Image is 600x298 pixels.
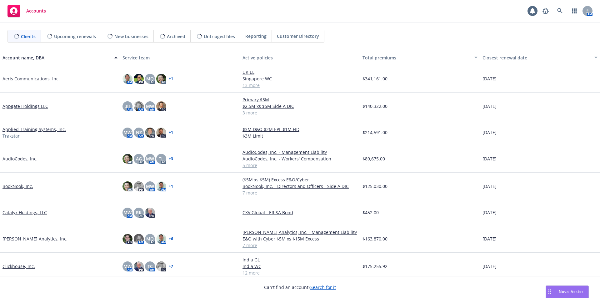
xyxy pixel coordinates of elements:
[362,129,387,136] span: $214,591.00
[482,103,497,109] span: [DATE]
[362,103,387,109] span: $140,322.00
[2,155,37,162] a: AudioCodes, Inc.
[169,237,173,241] a: + 6
[2,209,47,216] a: Catalyx Holdings, LLC
[156,234,166,244] img: photo
[546,286,554,298] div: Drag to move
[134,181,144,191] img: photo
[482,183,497,189] span: [DATE]
[242,183,357,189] a: BookNook, Inc. - Directors and Officers - Side A DIC
[134,74,144,84] img: photo
[120,50,240,65] button: Service team
[114,33,148,40] span: New businesses
[482,75,497,82] span: [DATE]
[2,126,66,133] a: Applied Training Systems, Inc.
[145,128,155,138] img: photo
[145,208,155,218] img: photo
[245,33,267,39] span: Reporting
[362,75,387,82] span: $341,161.00
[146,155,154,162] span: MW
[242,189,357,196] a: 7 more
[362,54,471,61] div: Total premiums
[242,133,357,139] a: $3M Limit
[136,155,142,162] span: AG
[156,181,166,191] img: photo
[242,155,357,162] a: AudioCodes, Inc. - Workers' Compensation
[54,33,96,40] span: Upcoming renewals
[2,235,67,242] a: [PERSON_NAME] Analytics, Inc.
[146,103,154,109] span: MW
[146,183,154,189] span: MW
[167,33,185,40] span: Archived
[146,235,154,242] span: MQ
[242,126,357,133] a: $3M D&O $2M EPL $1M FID
[124,103,131,109] span: BH
[156,128,166,138] img: photo
[362,209,379,216] span: $452.00
[546,285,589,298] button: Nova Assist
[134,101,144,111] img: photo
[169,184,173,188] a: + 1
[482,129,497,136] span: [DATE]
[169,265,173,268] a: + 7
[554,5,566,17] a: Search
[242,96,357,103] a: Primary $5M
[122,234,132,244] img: photo
[480,50,600,65] button: Closest renewal date
[204,33,235,40] span: Untriaged files
[122,74,132,84] img: photo
[156,261,166,271] img: photo
[2,54,111,61] div: Account name, DBA
[242,109,357,116] a: 3 more
[159,155,164,162] span: TL
[362,235,387,242] span: $163,870.00
[277,33,319,39] span: Customer Directory
[482,54,591,61] div: Closest renewal date
[242,229,357,235] a: [PERSON_NAME] Analytics, Inc. - Management Liability
[559,289,583,294] span: Nova Assist
[482,263,497,270] span: [DATE]
[2,263,35,270] a: Clickhouse, Inc.
[242,82,357,88] a: 13 more
[242,103,357,109] a: $2.5M xs $5M Side A DIC
[169,131,173,134] a: + 1
[136,129,142,136] span: NZ
[26,8,46,13] span: Accounts
[169,157,173,161] a: + 3
[242,54,357,61] div: Active policies
[242,209,357,216] a: CXV Global - ERISA Bond
[242,270,357,276] a: 12 more
[360,50,480,65] button: Total premiums
[123,209,132,216] span: MW
[147,263,153,270] span: TC
[264,284,336,290] span: Can't find an account?
[240,50,360,65] button: Active policies
[482,155,497,162] span: [DATE]
[2,103,48,109] a: Appgate Holdings LLC
[21,33,36,40] span: Clients
[122,54,237,61] div: Service team
[242,149,357,155] a: AudioCodes, Inc. - Management Liability
[482,209,497,216] span: [DATE]
[310,284,336,290] a: Search for it
[568,5,581,17] a: Switch app
[5,2,48,20] a: Accounts
[134,261,144,271] img: photo
[242,263,357,270] a: India WC
[242,242,357,249] a: 7 more
[242,162,357,169] a: 5 more
[169,77,173,81] a: + 1
[362,263,387,270] span: $175,255.92
[242,176,357,183] a: ($5M xs $5M) Excess E&O/Cyber
[123,263,132,270] span: MW
[242,75,357,82] a: Singapore WC
[482,235,497,242] span: [DATE]
[2,75,60,82] a: Aeris Communications, Inc.
[362,155,385,162] span: $89,675.00
[122,181,132,191] img: photo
